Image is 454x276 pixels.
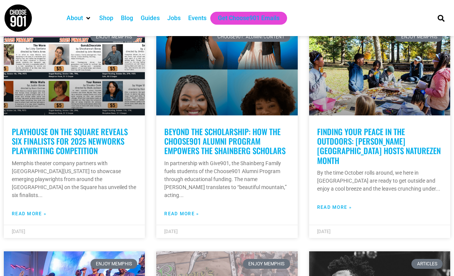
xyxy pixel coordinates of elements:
a: Read more about Playhouse on the Square Reveals Six Finalists for 2025 NewWorks Playwriting Compe... [12,210,46,217]
div: Enjoy Memphis [90,32,138,42]
a: Finding your peace in the outdoors: [PERSON_NAME][GEOGRAPHIC_DATA] hosts NatureZen Month [317,126,441,166]
a: Guides [141,14,160,23]
div: Enjoy Memphis [395,32,443,42]
span: [DATE] [12,229,25,234]
div: Articles [411,259,443,269]
div: Search [435,12,447,24]
a: Read more about Finding your peace in the outdoors: Overton Park hosts NatureZen Month [317,204,352,211]
div: Enjoy Memphis [243,259,290,269]
a: Shop [99,14,113,23]
nav: Main nav [63,12,424,25]
span: [DATE] [164,229,178,234]
a: Beyond the Scholarship: How the Choose901 Alumni Program empowers the Shainberg Scholars [164,126,286,156]
a: Get Choose901 Emails [218,14,279,23]
a: Shainberg Scholars Featured [156,24,297,115]
p: In partnership with Give901, the Shainberg Family fuels students of the Choose901 Alumni Program ... [164,159,289,199]
a: Playhouse on the Square Reveals Six Finalists for 2025 NewWorks Playwriting Competition [12,126,128,156]
p: By the time October rolls around, we here in [GEOGRAPHIC_DATA] are ready to get outside and enjoy... [317,169,442,193]
span: [DATE] [317,229,330,234]
a: Jobs [167,14,181,23]
a: Read more about Beyond the Scholarship: How the Choose901 Alumni Program empowers the Shainberg S... [164,210,199,217]
a: Events [188,14,206,23]
div: Choose901: Alumni Content [212,32,290,42]
div: About [63,12,95,25]
p: Memphis theater company partners with [GEOGRAPHIC_DATA][US_STATE] to showcase emerging playwright... [12,159,137,199]
a: About [67,14,83,23]
a: Blog [121,14,133,23]
div: Enjoy Memphis [90,259,138,269]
